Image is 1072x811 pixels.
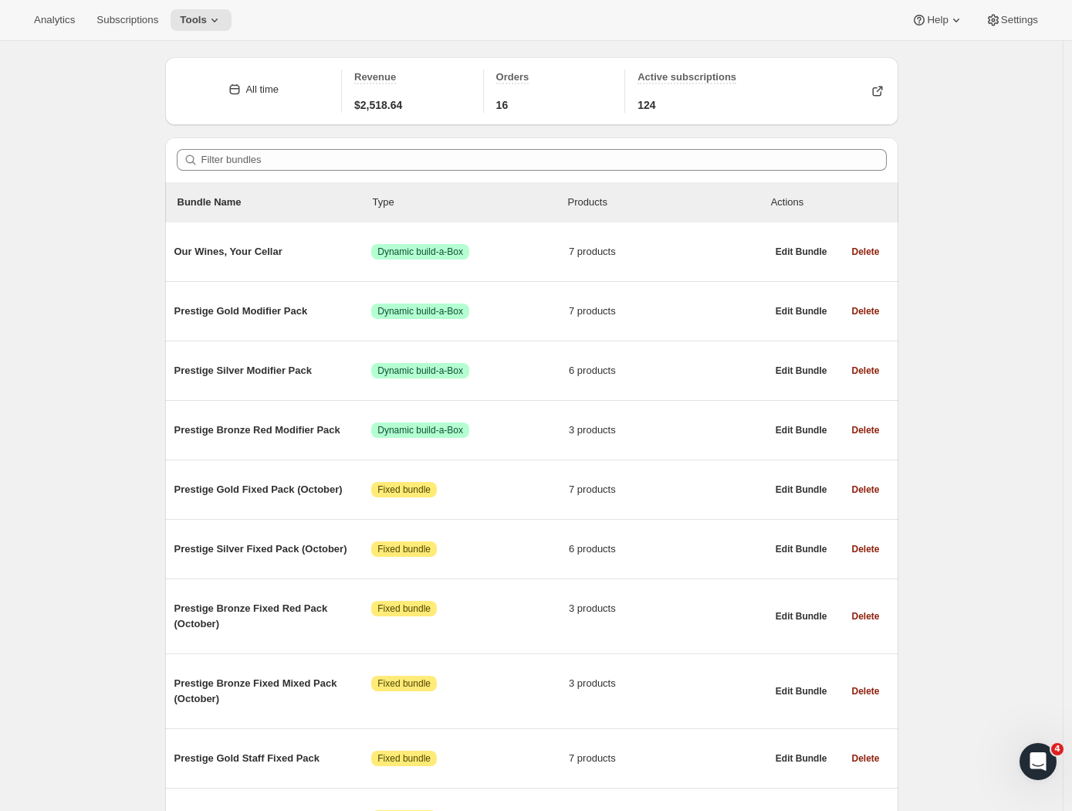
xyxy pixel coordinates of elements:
button: Analytics [25,9,84,31]
span: Revenue [354,71,396,83]
span: Edit Bundle [776,543,827,555]
div: Products [568,195,763,210]
button: Edit Bundle [766,360,837,382]
p: Bundle Name [178,195,373,210]
span: Prestige Gold Modifier Pack [174,304,372,319]
span: Prestige Bronze Fixed Red Pack (October) [174,601,372,632]
span: Help [927,14,948,26]
span: Dynamic build-a-Box [377,246,463,258]
span: Prestige Bronze Fixed Mixed Pack (October) [174,676,372,707]
span: 3 products [569,422,766,438]
span: Edit Bundle [776,305,827,317]
span: Fixed bundle [377,752,431,765]
button: Settings [976,9,1047,31]
button: Delete [842,479,888,501]
button: Help [902,9,972,31]
span: 3 products [569,676,766,691]
span: Edit Bundle [776,752,827,765]
button: Subscriptions [87,9,167,31]
span: Delete [851,246,879,258]
button: Delete [842,606,888,627]
span: Tools [180,14,207,26]
span: Edit Bundle [776,484,827,496]
span: 6 products [569,363,766,378]
span: Delete [851,685,879,697]
span: 4 [1051,743,1064,755]
button: Delete [842,419,888,441]
span: Edit Bundle [776,424,827,436]
span: 16 [496,97,509,113]
span: Settings [1001,14,1038,26]
span: Prestige Silver Modifier Pack [174,363,372,378]
span: Prestige Bronze Red Modifier Pack [174,422,372,438]
span: Delete [851,752,879,765]
button: Edit Bundle [766,300,837,322]
span: Edit Bundle [776,685,827,697]
span: Prestige Gold Staff Fixed Pack [174,751,372,766]
span: Fixed bundle [377,543,431,555]
button: Delete [842,241,888,263]
button: Edit Bundle [766,419,837,441]
button: Edit Bundle [766,606,837,627]
button: Delete [842,680,888,702]
span: Dynamic build-a-Box [377,424,463,436]
span: 7 products [569,482,766,497]
button: Tools [171,9,232,31]
span: Delete [851,365,879,377]
span: Edit Bundle [776,246,827,258]
span: Prestige Silver Fixed Pack (October) [174,541,372,557]
div: All time [245,82,279,97]
button: Delete [842,300,888,322]
span: Edit Bundle [776,365,827,377]
span: Delete [851,424,879,436]
span: Analytics [34,14,75,26]
span: Delete [851,305,879,317]
div: Type [373,195,568,210]
span: 7 products [569,304,766,319]
span: Prestige Gold Fixed Pack (October) [174,482,372,497]
button: Delete [842,538,888,560]
button: Edit Bundle [766,241,837,263]
span: 7 products [569,751,766,766]
span: Fixed bundle [377,677,431,690]
span: Fixed bundle [377,602,431,615]
input: Filter bundles [201,149,887,171]
button: Edit Bundle [766,538,837,560]
span: Delete [851,610,879,623]
span: Edit Bundle [776,610,827,623]
button: Edit Bundle [766,680,837,702]
span: Fixed bundle [377,484,431,496]
span: Dynamic build-a-Box [377,365,463,377]
span: 3 products [569,601,766,616]
div: Actions [771,195,886,210]
span: Orders [496,71,529,83]
span: Active subscriptions [637,71,736,83]
span: Delete [851,543,879,555]
span: Our Wines, Your Cellar [174,244,372,260]
span: Dynamic build-a-Box [377,305,463,317]
span: 6 products [569,541,766,557]
span: Subscriptions [96,14,158,26]
span: 124 [637,97,655,113]
button: Delete [842,360,888,382]
button: Edit Bundle [766,479,837,501]
iframe: Intercom live chat [1020,743,1057,780]
span: Delete [851,484,879,496]
button: Delete [842,748,888,769]
span: $2,518.64 [354,97,402,113]
span: 7 products [569,244,766,260]
button: Edit Bundle [766,748,837,769]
